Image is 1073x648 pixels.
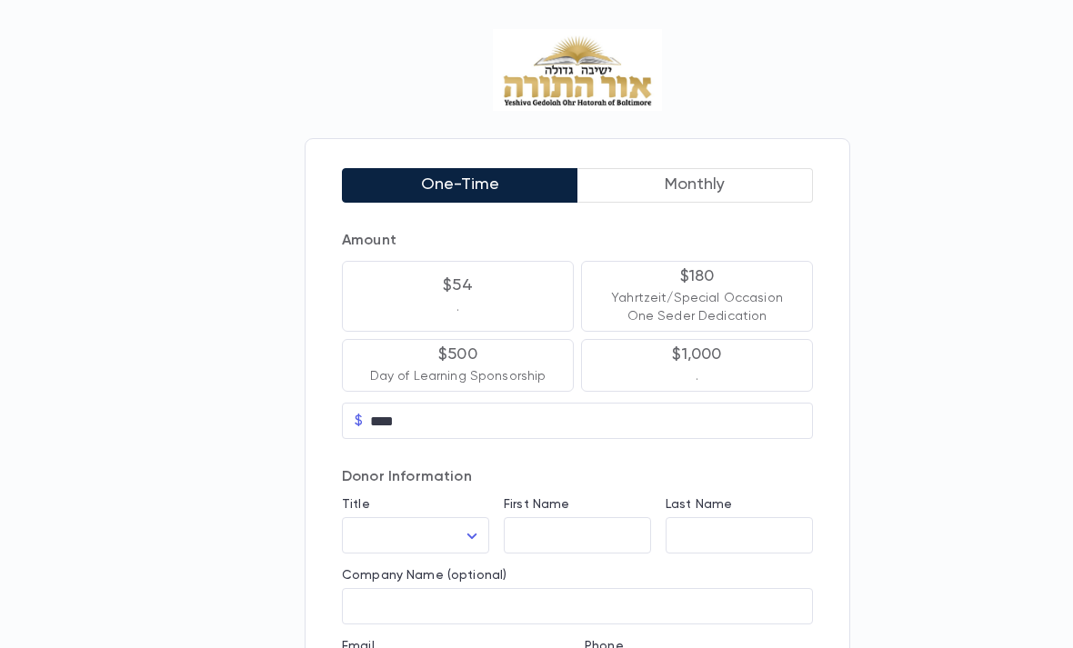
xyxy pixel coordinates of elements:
button: One-Time [342,168,578,203]
p: $180 [680,267,715,285]
p: $1,000 [672,345,721,364]
label: Last Name [666,497,732,512]
p: $500 [438,345,477,364]
p: $ [355,412,363,430]
label: First Name [504,497,569,512]
button: $500Day of Learning Sponsorship [342,339,574,392]
button: Monthly [577,168,814,203]
p: Day of Learning Sponsorship [370,367,547,385]
img: Logo [493,29,662,111]
label: Title [342,497,370,512]
label: Company Name (optional) [342,568,506,583]
p: Donor Information [342,468,813,486]
button: $180Yahrtzeit/Special Occasion One Seder Dedication [581,261,813,332]
p: Yahrtzeit/Special Occasion One Seder Dedication [597,289,797,325]
p: . [696,367,698,385]
p: Amount [342,232,813,250]
p: $54 [443,276,473,294]
p: . [456,298,459,316]
button: $1,000. [581,339,813,392]
button: $54. [342,261,574,332]
div: ​ [342,518,489,553]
